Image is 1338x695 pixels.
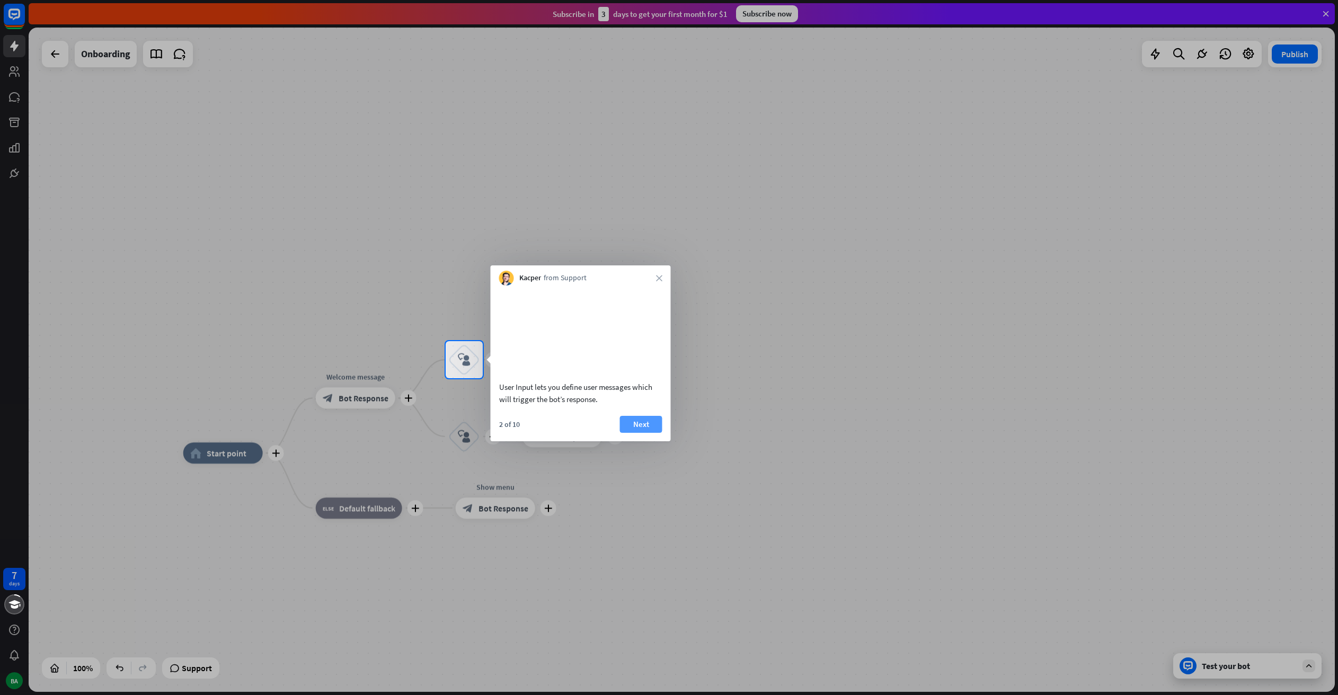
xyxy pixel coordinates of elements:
i: close [656,275,662,281]
div: 2 of 10 [499,420,520,429]
button: Open LiveChat chat widget [8,4,40,36]
button: Next [620,416,662,433]
span: from Support [544,273,587,283]
span: Kacper [519,273,541,283]
div: User Input lets you define user messages which will trigger the bot’s response. [499,381,662,405]
i: block_user_input [458,353,471,366]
